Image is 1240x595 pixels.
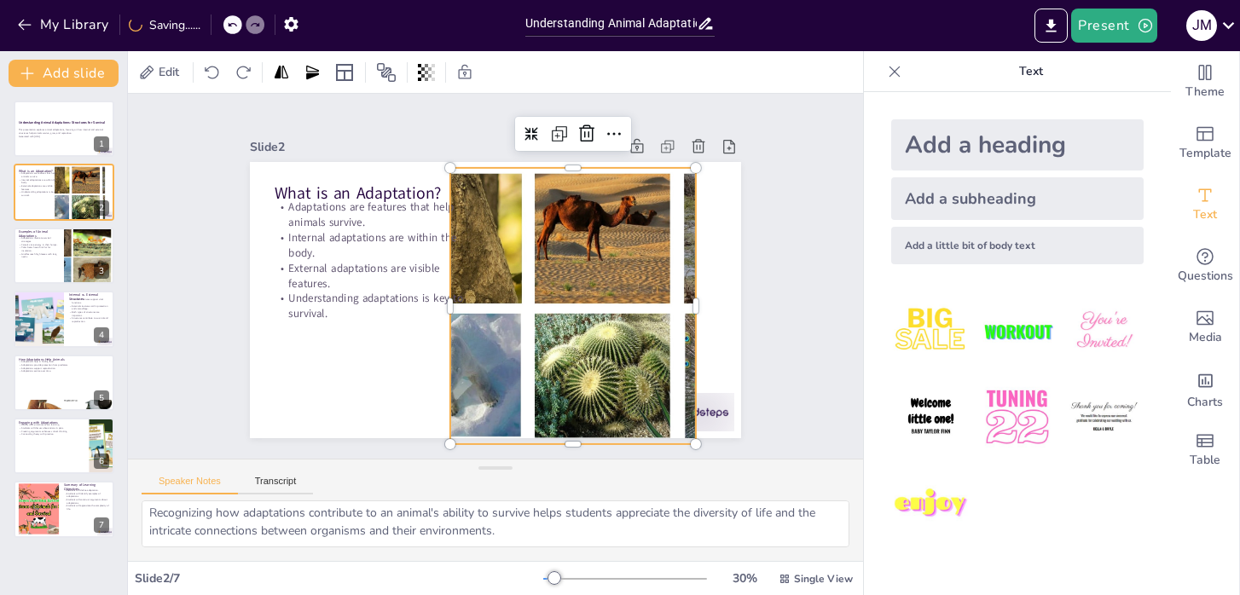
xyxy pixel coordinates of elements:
p: Adaptations are features that help animals survive. [19,171,59,177]
button: J M [1186,9,1217,43]
p: Summary of Learning Objectives [64,482,109,492]
div: 5 [94,390,109,406]
div: 4 [14,291,114,347]
span: Theme [1185,83,1225,101]
textarea: Adaptations are essential for animals as they enable them to thrive in their environments. They c... [142,500,849,547]
img: 3.jpeg [1064,292,1144,371]
span: Media [1189,328,1222,347]
div: 3 [94,263,109,279]
span: Edit [155,64,183,80]
p: Adaptations help in finding food. [19,360,109,363]
img: 6.jpeg [1064,378,1144,457]
span: Template [1179,144,1231,163]
input: Insert title [525,11,697,36]
span: Charts [1187,393,1223,412]
p: Internal adaptations are within the body. [277,207,476,258]
img: 4.jpeg [891,378,971,457]
img: 1.jpeg [891,292,971,371]
p: Adaptations provide protection from predators. [19,363,109,367]
div: 1 [14,101,114,157]
div: Get real-time input from your audience [1171,235,1239,297]
p: Camels store energy in their humps. [19,243,59,246]
p: Internal adaptations are within the body. [19,178,59,184]
p: Connecting theory with practice. [19,433,84,436]
div: Add a table [1171,419,1239,481]
div: Slide 2 [264,113,571,162]
p: What is an Adaptation? [19,168,59,173]
p: Structures contribute to survival and reproduction. [69,317,109,323]
button: Present [1071,9,1156,43]
div: 7 [94,517,109,533]
p: Students will identify examples of adaptations. [64,492,109,498]
p: Both types of structures are important. [69,311,109,317]
div: Layout [331,59,358,86]
div: Add a little bit of body text [891,227,1144,264]
p: External adaptations are visible features. [19,184,59,190]
img: 5.jpeg [977,378,1057,457]
p: External adaptations are visible features. [274,237,472,288]
div: 2 [94,200,109,216]
div: Add text boxes [1171,174,1239,235]
span: Table [1190,451,1220,470]
div: Change the overall theme [1171,51,1239,113]
div: 7 [14,481,114,537]
div: Add ready made slides [1171,113,1239,174]
img: 2.jpeg [977,292,1057,371]
button: Speaker Notes [142,476,238,494]
p: Text [908,51,1154,92]
p: Generated with [URL] [19,135,109,138]
span: Position [376,62,397,83]
span: Questions [1178,267,1233,286]
span: Single View [794,572,853,586]
p: This presentation explores animal adaptations, focusing on how internal and external structures h... [19,129,109,135]
p: How Adaptations Help Animals [19,356,109,361]
p: Students will discuss observations in pairs. [19,426,84,430]
div: Add charts and graphs [1171,358,1239,419]
p: Gallery walk promotes active learning. [19,424,84,427]
p: Engaging with Adaptations [19,420,84,425]
div: Add a heading [891,119,1144,170]
p: Adaptations support reproduction. [19,367,109,370]
div: 2 [14,164,114,220]
div: 5 [14,355,114,411]
div: 1 [94,136,109,152]
button: Add slide [9,60,119,87]
div: Add images, graphics, shapes or video [1171,297,1239,358]
p: Examples of Animal Adaptations [19,229,59,239]
p: Students will define adaptation. [64,489,109,493]
button: Export to PowerPoint [1034,9,1068,43]
strong: Understanding Animal Adaptations: Structures for Survival [19,121,105,125]
div: 30 % [724,570,765,586]
div: Saving...... [129,17,200,33]
p: Creating arguments enhances critical thinking. [19,430,84,433]
div: 6 [14,418,114,474]
p: Understanding adaptations is key to survival. [271,268,470,319]
p: What is an Adaptation? [283,159,481,203]
p: Polar bears have thick fur for insulation. [19,246,59,252]
button: Transcript [238,476,314,494]
p: Adaptations evolve over time. [19,369,109,373]
p: Adaptations are features that help animals survive. [281,176,479,228]
div: 3 [14,228,114,284]
div: 4 [94,327,109,343]
p: Students will appreciate the complexity of life. [64,505,109,511]
p: External structures aid in protection and camouflage. [69,304,109,310]
p: Adaptations illustrate survival strategies. [19,237,59,243]
img: 7.jpeg [891,465,971,544]
div: Slide 2 / 7 [135,570,543,586]
p: Internal vs. External Structures [69,292,109,302]
div: J M [1186,10,1217,41]
p: Students will construct arguments about adaptations. [64,499,109,505]
p: Understanding adaptations is key to survival. [19,190,59,196]
p: Giraffes reach high leaves with long necks. [19,252,59,258]
div: 6 [94,453,109,469]
div: Add a subheading [891,177,1144,220]
p: Internal structures support vital functions. [69,298,109,304]
button: My Library [13,11,116,38]
span: Text [1193,205,1217,224]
